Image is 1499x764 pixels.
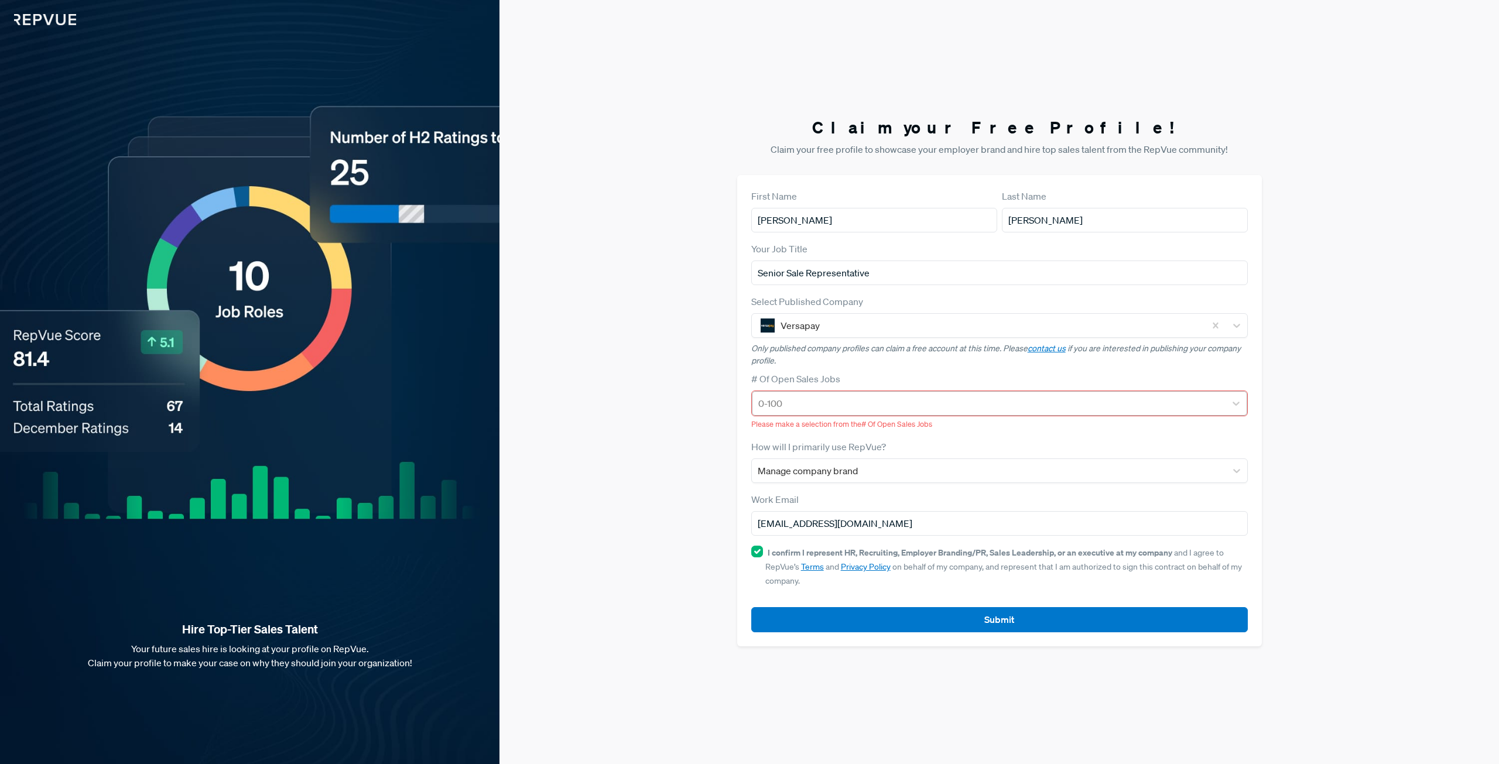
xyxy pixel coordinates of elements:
a: Terms [801,561,824,572]
label: Your Job Title [751,242,807,256]
img: Versapay [761,318,775,333]
input: Email [751,511,1248,536]
label: First Name [751,189,797,203]
label: Select Published Company [751,294,863,309]
button: Submit [751,607,1248,632]
h3: Claim your Free Profile! [737,118,1262,138]
input: Title [751,261,1248,285]
input: Last Name [1002,208,1248,232]
strong: Hire Top-Tier Sales Talent [19,622,481,637]
a: Privacy Policy [841,561,891,572]
p: Claim your free profile to showcase your employer brand and hire top sales talent from the RepVue... [737,142,1262,156]
label: Last Name [1002,189,1046,203]
label: # Of Open Sales Jobs [751,372,840,386]
strong: I confirm I represent HR, Recruiting, Employer Branding/PR, Sales Leadership, or an executive at ... [768,547,1172,558]
input: First Name [751,208,997,232]
label: How will I primarily use RepVue? [751,440,886,454]
p: Only published company profiles can claim a free account at this time. Please if you are interest... [751,342,1248,367]
label: Work Email [751,492,799,506]
span: and I agree to RepVue’s and on behalf of my company, and represent that I am authorized to sign t... [765,547,1242,586]
a: contact us [1028,343,1066,354]
p: Your future sales hire is looking at your profile on RepVue. Claim your profile to make your case... [19,642,481,670]
span: Please make a selection from the # Of Open Sales Jobs [751,419,932,429]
